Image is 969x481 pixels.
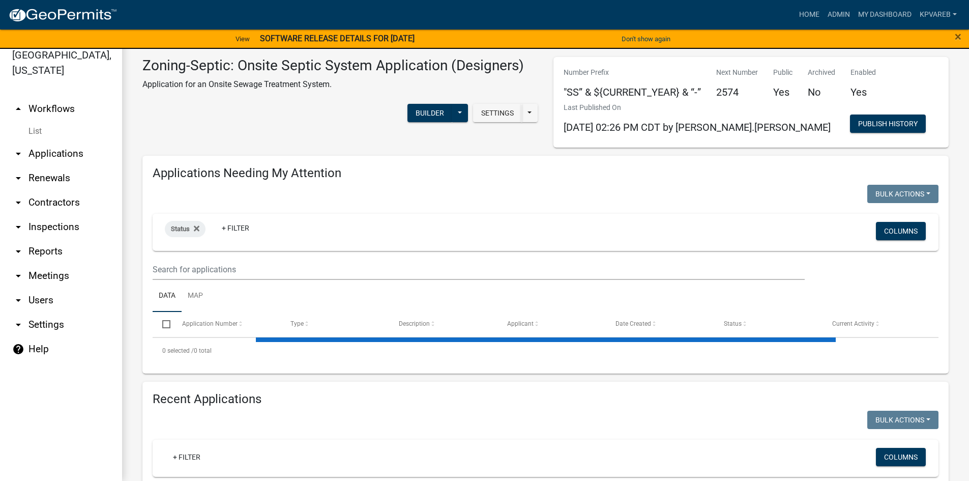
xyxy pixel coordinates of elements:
[165,448,209,466] a: + Filter
[12,343,24,355] i: help
[795,5,824,24] a: Home
[876,448,926,466] button: Columns
[153,312,172,336] datatable-header-cell: Select
[407,104,452,122] button: Builder
[724,320,742,327] span: Status
[12,103,24,115] i: arrow_drop_up
[182,280,209,313] a: Map
[808,67,835,78] p: Archived
[606,312,714,336] datatable-header-cell: Date Created
[153,280,182,313] a: Data
[231,31,254,47] a: View
[280,312,389,336] datatable-header-cell: Type
[507,320,534,327] span: Applicant
[916,5,961,24] a: kpvareb
[955,31,961,43] button: Close
[564,121,831,133] span: [DATE] 02:26 PM CDT by [PERSON_NAME].[PERSON_NAME]
[867,185,938,203] button: Bulk Actions
[12,294,24,306] i: arrow_drop_down
[12,196,24,209] i: arrow_drop_down
[12,270,24,282] i: arrow_drop_down
[260,34,415,43] strong: SOFTWARE RELEASE DETAILS FOR [DATE]
[615,320,651,327] span: Date Created
[290,320,304,327] span: Type
[12,319,24,331] i: arrow_drop_down
[716,86,758,98] h5: 2574
[153,392,938,407] h4: Recent Applications
[172,312,280,336] datatable-header-cell: Application Number
[12,148,24,160] i: arrow_drop_down
[850,115,926,133] button: Publish History
[850,86,876,98] h5: Yes
[955,30,961,44] span: ×
[153,166,938,181] h4: Applications Needing My Attention
[473,104,522,122] button: Settings
[773,86,792,98] h5: Yes
[564,86,701,98] h5: "SS” & ${CURRENT_YEAR} & “-”
[399,320,430,327] span: Description
[714,312,823,336] datatable-header-cell: Status
[497,312,606,336] datatable-header-cell: Applicant
[618,31,674,47] button: Don't show again
[808,86,835,98] h5: No
[716,67,758,78] p: Next Number
[564,102,831,113] p: Last Published On
[12,221,24,233] i: arrow_drop_down
[142,57,524,74] h3: Zoning-Septic: Onsite Septic System Application (Designers)
[142,78,524,91] p: Application for an Onsite Sewage Treatment System.
[389,312,497,336] datatable-header-cell: Description
[182,320,238,327] span: Application Number
[823,312,931,336] datatable-header-cell: Current Activity
[162,347,194,354] span: 0 selected /
[12,245,24,258] i: arrow_drop_down
[854,5,916,24] a: My Dashboard
[867,411,938,429] button: Bulk Actions
[171,225,190,233] span: Status
[153,338,938,363] div: 0 total
[153,259,805,280] input: Search for applications
[214,219,257,237] a: + Filter
[850,67,876,78] p: Enabled
[12,172,24,184] i: arrow_drop_down
[832,320,874,327] span: Current Activity
[876,222,926,240] button: Columns
[564,67,701,78] p: Number Prefix
[850,120,926,128] wm-modal-confirm: Workflow Publish History
[824,5,854,24] a: Admin
[773,67,792,78] p: Public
